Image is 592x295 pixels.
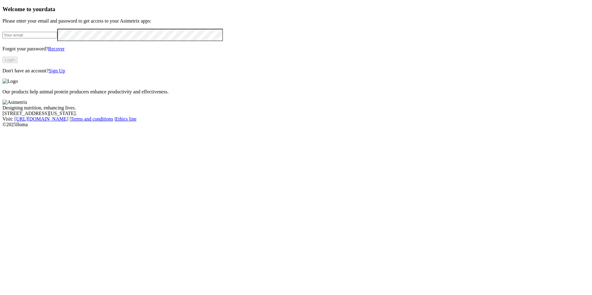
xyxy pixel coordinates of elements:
a: Recover [48,46,64,51]
div: © 2025 Iluma [2,122,590,127]
div: Designing nutrition, enhancing lives. [2,105,590,111]
p: Forgot your password? [2,46,590,52]
a: Terms and conditions [71,116,113,122]
button: Login [2,57,18,63]
input: Your email [2,32,57,38]
span: data [44,6,55,12]
img: Asimetrix [2,100,27,105]
a: Ethics line [115,116,137,122]
p: Don't have an account? [2,68,590,74]
p: Our products help animal protein producers enhance productivity and effectiveness. [2,89,590,95]
div: Visit : | | [2,116,590,122]
img: Logo [2,79,18,84]
h3: Welcome to your [2,6,590,13]
a: [URL][DOMAIN_NAME] [15,116,68,122]
p: Please enter your email and password to get access to your Asimetrix apps: [2,18,590,24]
div: [STREET_ADDRESS][US_STATE]. [2,111,590,116]
a: Sign Up [49,68,65,73]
